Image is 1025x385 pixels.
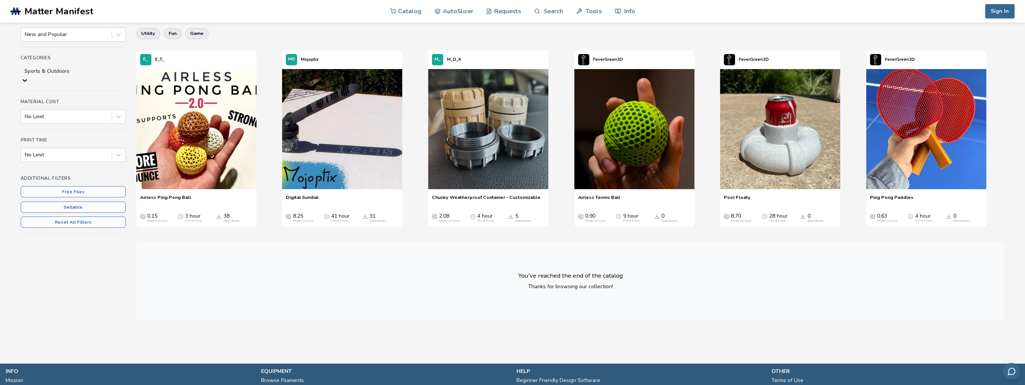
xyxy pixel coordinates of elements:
[769,213,788,223] div: 28 hour
[877,213,897,223] div: 0.63
[301,56,319,63] p: Mojoptix
[661,219,678,223] div: Downloads
[136,28,160,39] button: utility
[762,213,767,219] span: Average Print Time
[140,194,191,206] a: Airless Ping Pong Ball
[331,219,348,223] div: Print Time
[870,54,881,65] img: FeverGreen3D's profile
[21,137,126,143] h4: Print Time
[495,272,646,280] p: You've reached the end of the catalog
[574,50,627,69] a: FeverGreen3D's profileFeverGreen3D
[6,367,254,375] p: info
[140,213,145,219] span: Average Cost
[362,213,368,219] span: Downloads
[25,32,26,38] input: New and Popular
[155,56,164,63] p: E_T_
[731,213,751,223] div: 8.70
[288,57,295,62] span: MO
[915,219,931,223] div: Print Time
[185,213,202,223] div: 3 hour
[216,213,222,219] span: Downloads
[147,213,168,223] div: 0.15
[331,213,350,223] div: 41 hour
[585,213,605,223] div: 0.90
[866,50,919,69] a: FeverGreen3D's profileFeverGreen3D
[147,219,168,223] div: Material Cost
[724,213,729,219] span: Average Cost
[470,213,476,219] span: Average Print Time
[946,213,951,219] span: Downloads
[143,57,148,62] span: E_
[21,55,126,60] h4: Categories
[661,213,678,223] div: 0
[286,213,291,219] span: Average Cost
[953,213,970,223] div: 0
[435,57,441,62] span: M_
[432,213,437,219] span: Average Cost
[654,213,660,219] span: Downloads
[21,176,126,181] h4: Additional Filters
[800,213,805,219] span: Downloads
[223,213,240,223] div: 38
[769,219,786,223] div: Print Time
[593,56,623,63] p: FeverGreen3D
[21,186,126,197] button: Free Files
[616,213,621,219] span: Average Print Time
[185,219,202,223] div: Print Time
[223,219,240,223] div: Downloads
[178,213,183,219] span: Average Print Time
[515,219,532,223] div: Downloads
[477,219,494,223] div: Print Time
[771,367,1019,375] p: other
[21,99,126,104] h4: Material Cost
[915,213,931,223] div: 4 hour
[953,219,970,223] div: Downloads
[286,194,319,206] a: Digital Sundial
[724,54,735,65] img: FeverGreen3D's profile
[25,152,26,158] input: No Limit
[439,213,459,223] div: 2.08
[370,219,386,223] div: Downloads
[870,194,913,206] a: Ping Pong Paddles
[585,219,605,223] div: Material Cost
[508,213,513,219] span: Downloads
[495,283,646,290] p: Thanks for browsing our collection!
[578,194,620,206] a: Airless Tennis Ball
[623,219,640,223] div: Print Time
[293,213,313,223] div: 8.25
[731,219,751,223] div: Material Cost
[447,56,461,63] p: M_D_K
[870,213,875,219] span: Average Cost
[720,50,773,69] a: FeverGreen3D's profileFeverGreen3D
[1003,363,1020,380] button: Send feedback via email
[24,6,93,17] span: Matter Manifest
[985,4,1014,18] button: Sign In
[908,213,913,219] span: Average Print Time
[885,56,915,63] p: FeverGreen3D
[25,114,26,120] input: No Limit
[807,213,824,223] div: 0
[21,202,126,213] button: Sellable
[807,219,824,223] div: Downloads
[724,194,750,206] a: Pool Floaty
[432,194,540,206] a: Chunky Weatherproof Container - Customizable
[516,367,764,375] p: help
[370,213,386,223] div: 31
[164,28,181,39] button: fun
[293,219,313,223] div: Material Cost
[261,367,509,375] p: equipment
[185,28,208,39] button: game
[477,213,494,223] div: 4 hour
[623,213,640,223] div: 9 hour
[21,217,126,228] button: Reset All Filters
[439,219,459,223] div: Material Cost
[739,56,769,63] p: FeverGreen3D
[324,213,329,219] span: Average Print Time
[877,219,897,223] div: Material Cost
